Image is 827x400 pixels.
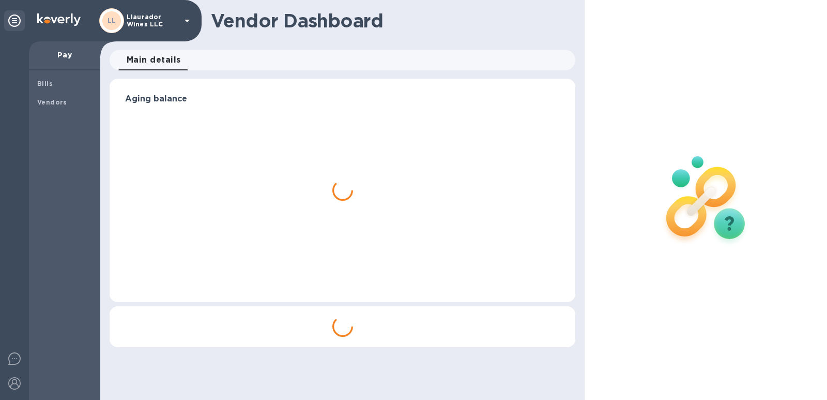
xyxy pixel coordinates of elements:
p: Pay [37,50,92,60]
span: Main details [127,53,181,67]
b: Vendors [37,98,67,106]
div: Unpin categories [4,10,25,31]
h1: Vendor Dashboard [211,10,568,32]
b: Bills [37,80,53,87]
img: Logo [37,13,81,26]
b: LL [108,17,116,24]
p: Llaurador Wines LLC [127,13,178,28]
h3: Aging balance [125,94,560,104]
